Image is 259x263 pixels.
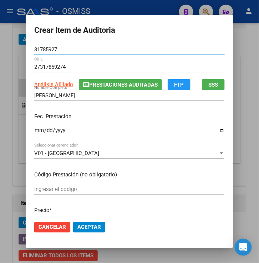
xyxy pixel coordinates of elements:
[34,24,225,37] h2: Crear Item de Auditoria
[174,82,184,88] span: FTP
[209,82,218,88] span: SSS
[79,79,162,90] button: Prestaciones Auditadas
[39,224,66,231] span: Cancelar
[34,113,225,121] p: Fec. Prestación
[34,171,225,179] p: Código Prestación (no obligatorio)
[34,150,99,156] span: V01 - [GEOGRAPHIC_DATA]
[34,207,225,215] p: Precio
[77,224,101,231] span: Aceptar
[73,222,105,233] button: Aceptar
[202,79,225,90] button: SSS
[89,82,158,88] span: Prestaciones Auditadas
[168,79,191,90] button: FTP
[34,81,73,88] span: Análisis Afiliado
[34,222,70,233] button: Cancelar
[235,239,252,256] div: Open Intercom Messenger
